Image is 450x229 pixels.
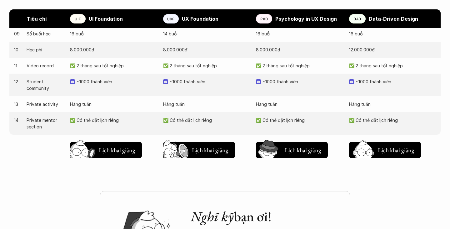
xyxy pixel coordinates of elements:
[369,16,418,22] strong: Data-Driven Design
[191,146,229,154] h5: Lịch khai giảng
[170,78,250,85] p: ~1000 thành viên
[260,17,268,21] p: PXD
[349,139,421,158] a: Lịch khai giảng
[14,62,20,69] p: 11
[27,62,64,69] p: Video record
[75,17,81,21] p: UIF
[14,101,20,107] p: 13
[27,101,64,107] p: Private activity
[349,46,436,53] p: 12.000.000đ
[182,16,218,22] strong: UX Foundation
[256,101,343,107] p: Hàng tuần
[70,117,157,123] p: ✅ Có thể đặt lịch riêng
[27,46,64,53] p: Học phí
[163,101,250,107] p: Hàng tuần
[77,78,157,85] p: ~1000 thành viên
[349,101,436,107] p: Hàng tuần
[256,46,343,53] p: 8.000.000đ
[163,117,250,123] p: ✅ Có thể đặt lịch riêng
[14,46,20,53] p: 10
[70,30,157,37] p: 16 buổi
[353,17,361,21] p: DAD
[89,16,123,22] strong: UI Foundation
[349,62,436,69] p: ✅ 2 tháng sau tốt nghiệp
[356,78,436,85] p: ~1000 thành viên
[191,207,234,225] em: Nghĩ kỹ
[256,117,343,123] p: ✅ Có thể đặt lịch riêng
[14,30,20,37] p: 09
[27,78,64,91] p: Student community
[284,146,322,154] h5: Lịch khai giảng
[275,16,337,22] strong: Psychology in UX Design
[256,139,328,158] a: Lịch khai giảng
[70,101,157,107] p: Hàng tuần
[27,16,47,22] strong: Tiêu chí
[377,146,415,154] h5: Lịch khai giảng
[349,30,436,37] p: 16 buổi
[256,30,343,37] p: 16 buổi
[70,62,157,69] p: ✅ 2 tháng sau tốt nghiệp
[262,78,343,85] p: ~1000 thành viên
[163,139,235,158] a: Lịch khai giảng
[256,142,328,158] button: Lịch khai giảng
[167,17,174,21] p: UXF
[256,62,343,69] p: ✅ 2 tháng sau tốt nghiệp
[163,142,235,158] button: Lịch khai giảng
[27,30,64,37] p: Số buổi học
[191,208,337,225] h2: bạn ơi!
[70,142,142,158] button: Lịch khai giảng
[163,46,250,53] p: 8.000.000đ
[70,139,142,158] a: Lịch khai giảng
[14,78,20,85] p: 12
[349,117,436,123] p: ✅ Có thể đặt lịch riêng
[349,142,421,158] button: Lịch khai giảng
[27,117,64,130] p: Private mentor section
[98,146,136,154] h5: Lịch khai giảng
[14,117,20,123] p: 14
[70,46,157,53] p: 8.000.000đ
[163,30,250,37] p: 14 buổi
[163,62,250,69] p: ✅ 2 tháng sau tốt nghiệp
